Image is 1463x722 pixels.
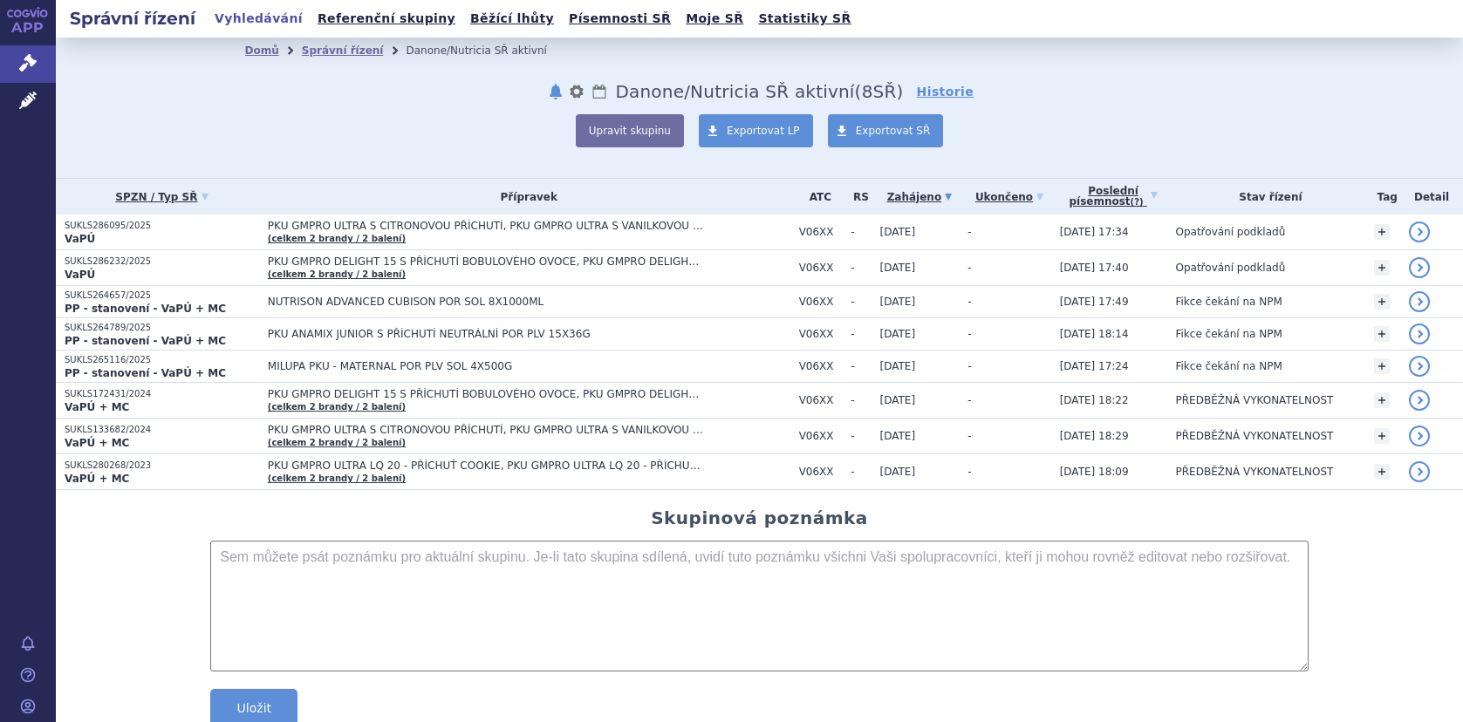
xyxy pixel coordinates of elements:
span: 8 [862,81,873,102]
span: V06XX [799,394,843,406]
a: detail [1409,291,1430,312]
strong: VaPÚ + MC [65,473,129,485]
span: - [967,328,971,340]
span: V06XX [799,296,843,308]
span: MILUPA PKU - MATERNAL POR PLV SOL 4X500G [268,360,704,372]
button: Upravit skupinu [576,114,684,147]
th: Stav řízení [1167,179,1366,215]
a: Exportovat LP [699,114,813,147]
button: nastavení [568,81,585,102]
strong: PP - stanovení - VaPÚ + MC [65,335,226,347]
h2: Správní řízení [56,6,209,31]
a: + [1374,464,1390,480]
span: - [967,226,971,238]
span: Exportovat LP [727,125,800,137]
span: V06XX [799,328,843,340]
span: Fikce čekání na NPM [1176,360,1282,372]
a: (celkem 2 brandy / 2 balení) [268,269,406,279]
a: Běžící lhůty [465,7,559,31]
strong: VaPÚ [65,233,95,245]
span: - [967,360,971,372]
span: - [851,226,871,238]
a: Statistiky SŘ [753,7,856,31]
span: - [851,296,871,308]
strong: VaPÚ [65,269,95,281]
span: [DATE] [880,430,916,442]
p: SUKLS286095/2025 [65,220,259,232]
span: V06XX [799,262,843,274]
strong: VaPÚ + MC [65,401,129,413]
a: + [1374,392,1390,408]
span: - [967,430,971,442]
span: PKU GMPRO DELIGHT 15 S PŘÍCHUTÍ BOBULOVÉHO OVOCE, PKU GMPRO DELIGHT 15 S PŘÍCHUTÍ TROPICKÉHO OVOCE [268,255,704,268]
strong: VaPÚ + MC [65,437,129,449]
a: detail [1409,324,1430,344]
a: detail [1409,221,1430,242]
span: V06XX [799,430,843,442]
p: SUKLS264657/2025 [65,289,259,302]
span: PKU GMPRO ULTRA S CITRONOVOU PŘÍCHUTÍ, PKU GMPRO ULTRA S VANILKOVOU PŘÍCHUTÍ [268,424,704,436]
span: Danone/Nutricia SŘ aktivní [615,81,854,102]
a: Písemnosti SŘ [564,7,676,31]
p: SUKLS133682/2024 [65,424,259,436]
span: PKU GMPRO ULTRA S CITRONOVOU PŘÍCHUTÍ, PKU GMPRO ULTRA S VANILKOVOU PŘÍCHUTÍ [268,220,704,232]
span: [DATE] 18:22 [1060,394,1129,406]
a: (celkem 2 brandy / 2 balení) [268,234,406,243]
span: Opatřování podkladů [1176,262,1286,274]
a: detail [1409,356,1430,377]
span: [DATE] [880,328,916,340]
a: Ukončeno [967,185,1050,209]
span: V06XX [799,226,843,238]
a: detail [1409,390,1430,411]
span: [DATE] 17:40 [1060,262,1129,274]
a: Exportovat SŘ [828,114,944,147]
h2: Skupinová poznámka [651,507,868,528]
span: - [851,360,871,372]
span: [DATE] [880,360,916,372]
span: Opatřování podkladů [1176,226,1286,238]
abbr: (?) [1131,197,1144,208]
span: - [967,262,971,274]
span: [DATE] 17:49 [1060,296,1129,308]
span: PŘEDBĚŽNÁ VYKONATELNOST [1176,466,1334,478]
p: SUKLS265116/2025 [65,354,259,366]
a: Lhůty [591,81,608,102]
a: + [1374,428,1390,444]
span: - [851,394,871,406]
a: Moje SŘ [680,7,749,31]
a: + [1374,294,1390,310]
span: [DATE] 17:24 [1060,360,1129,372]
span: V06XX [799,466,843,478]
span: - [967,394,971,406]
span: PŘEDBĚŽNÁ VYKONATELNOST [1176,394,1334,406]
a: SPZN / Typ SŘ [65,185,259,209]
th: RS [842,179,871,215]
a: Domů [245,44,279,57]
span: - [967,466,971,478]
a: (celkem 2 brandy / 2 balení) [268,473,406,483]
a: + [1374,326,1390,342]
a: (celkem 2 brandy / 2 balení) [268,402,406,412]
span: PKU ANAMIX JUNIOR S PŘÍCHUTÍ NEUTRÁLNÍ POR PLV 15X36G [268,328,704,340]
span: [DATE] 18:29 [1060,430,1129,442]
span: Fikce čekání na NPM [1176,328,1282,340]
span: [DATE] 17:34 [1060,226,1129,238]
span: [DATE] 18:14 [1060,328,1129,340]
a: Poslednípísemnost(?) [1060,179,1167,215]
a: Správní řízení [302,44,384,57]
a: Referenční skupiny [312,7,461,31]
span: PKU GMPRO ULTRA LQ 20 - PŘÍCHUŤ COOKIE, PKU GMPRO ULTRA LQ 20 - PŘÍCHUŤ NEUTRÁLNÍ [268,460,704,472]
span: V06XX [799,360,843,372]
button: notifikace [547,81,564,102]
a: detail [1409,461,1430,482]
span: PŘEDBĚŽNÁ VYKONATELNOST [1176,430,1334,442]
strong: PP - stanovení - VaPÚ + MC [65,303,226,315]
a: + [1374,224,1390,240]
span: - [851,430,871,442]
p: SUKLS280268/2023 [65,460,259,472]
a: Zahájeno [880,185,960,209]
span: ( SŘ) [855,81,904,102]
span: - [851,466,871,478]
th: Detail [1400,179,1463,215]
a: detail [1409,426,1430,446]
